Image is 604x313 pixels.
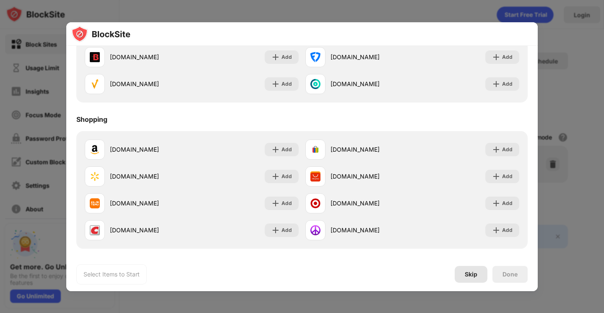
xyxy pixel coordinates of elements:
[90,198,100,208] img: favicons
[331,199,412,208] div: [DOMAIN_NAME]
[310,79,320,89] img: favicons
[502,53,513,61] div: Add
[281,53,292,61] div: Add
[90,225,100,235] img: favicons
[502,271,518,278] div: Done
[83,270,140,279] div: Select Items to Start
[310,52,320,62] img: favicons
[310,145,320,155] img: favicons
[76,115,107,124] div: Shopping
[502,172,513,181] div: Add
[71,26,130,42] img: logo-blocksite.svg
[331,53,412,61] div: [DOMAIN_NAME]
[110,172,192,181] div: [DOMAIN_NAME]
[90,145,100,155] img: favicons
[331,79,412,88] div: [DOMAIN_NAME]
[502,80,513,88] div: Add
[281,226,292,234] div: Add
[110,199,192,208] div: [DOMAIN_NAME]
[310,171,320,181] img: favicons
[331,145,412,154] div: [DOMAIN_NAME]
[281,145,292,154] div: Add
[110,53,192,61] div: [DOMAIN_NAME]
[110,226,192,234] div: [DOMAIN_NAME]
[331,226,412,234] div: [DOMAIN_NAME]
[281,80,292,88] div: Add
[90,79,100,89] img: favicons
[281,199,292,208] div: Add
[110,79,192,88] div: [DOMAIN_NAME]
[465,271,477,278] div: Skip
[331,172,412,181] div: [DOMAIN_NAME]
[502,226,513,234] div: Add
[502,199,513,208] div: Add
[310,198,320,208] img: favicons
[110,145,192,154] div: [DOMAIN_NAME]
[281,172,292,181] div: Add
[310,225,320,235] img: favicons
[90,171,100,181] img: favicons
[502,145,513,154] div: Add
[90,52,100,62] img: favicons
